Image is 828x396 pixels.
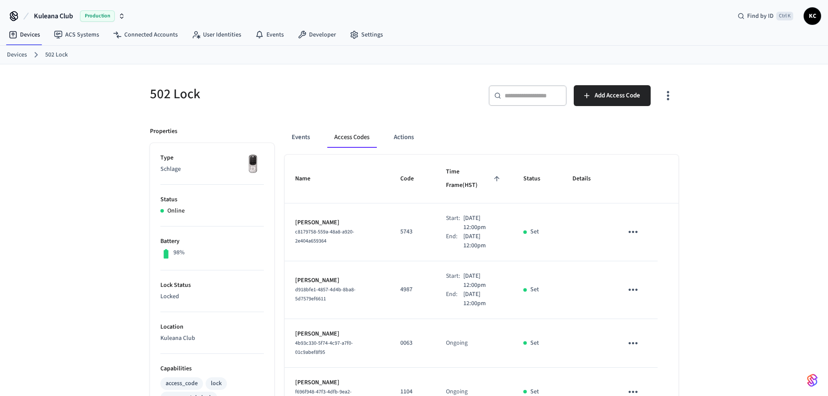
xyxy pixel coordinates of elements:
[400,172,425,186] span: Code
[446,272,463,290] div: Start:
[160,364,264,373] p: Capabilities
[160,195,264,204] p: Status
[285,127,678,148] div: ant example
[530,227,539,236] p: Set
[150,127,177,136] p: Properties
[295,228,354,245] span: c8179758-559a-48a8-a920-2e404a659364
[295,218,379,227] p: [PERSON_NAME]
[804,7,821,25] button: KC
[211,379,222,388] div: lock
[248,27,291,43] a: Events
[530,285,539,294] p: Set
[295,378,379,387] p: [PERSON_NAME]
[530,339,539,348] p: Set
[731,8,800,24] div: Find by IDCtrl K
[446,290,463,308] div: End:
[463,214,502,232] p: [DATE] 12:00pm
[463,290,502,308] p: [DATE] 12:00pm
[400,285,425,294] p: 4987
[160,153,264,163] p: Type
[160,165,264,174] p: Schlage
[291,27,343,43] a: Developer
[242,153,264,175] img: Yale Assure Touchscreen Wifi Smart Lock, Satin Nickel, Front
[166,379,198,388] div: access_code
[463,232,502,250] p: [DATE] 12:00pm
[160,281,264,290] p: Lock Status
[574,85,651,106] button: Add Access Code
[295,286,356,303] span: d918bfe1-4857-4d4b-8ba8-5d7579ef6611
[295,172,322,186] span: Name
[160,323,264,332] p: Location
[34,11,73,21] span: Kuleana Club
[400,339,425,348] p: 0063
[327,127,376,148] button: Access Codes
[446,232,463,250] div: End:
[185,27,248,43] a: User Identities
[295,276,379,285] p: [PERSON_NAME]
[776,12,793,20] span: Ctrl K
[150,85,409,103] h5: 502 Lock
[160,292,264,301] p: Locked
[106,27,185,43] a: Connected Accounts
[160,334,264,343] p: Kuleana Club
[167,206,185,216] p: Online
[7,50,27,60] a: Devices
[45,50,68,60] a: 502 Lock
[523,172,552,186] span: Status
[805,8,820,24] span: KC
[446,214,463,232] div: Start:
[47,27,106,43] a: ACS Systems
[295,329,379,339] p: [PERSON_NAME]
[343,27,390,43] a: Settings
[747,12,774,20] span: Find by ID
[446,165,502,193] span: Time Frame(HST)
[2,27,47,43] a: Devices
[595,90,640,101] span: Add Access Code
[285,127,317,148] button: Events
[387,127,421,148] button: Actions
[173,248,185,257] p: 98%
[436,319,513,368] td: Ongoing
[160,237,264,246] p: Battery
[572,172,602,186] span: Details
[807,373,818,387] img: SeamLogoGradient.69752ec5.svg
[400,227,425,236] p: 5743
[80,10,115,22] span: Production
[295,339,353,356] span: 4b93c330-5f74-4c97-a7f0-01c9abef8f95
[463,272,502,290] p: [DATE] 12:00pm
